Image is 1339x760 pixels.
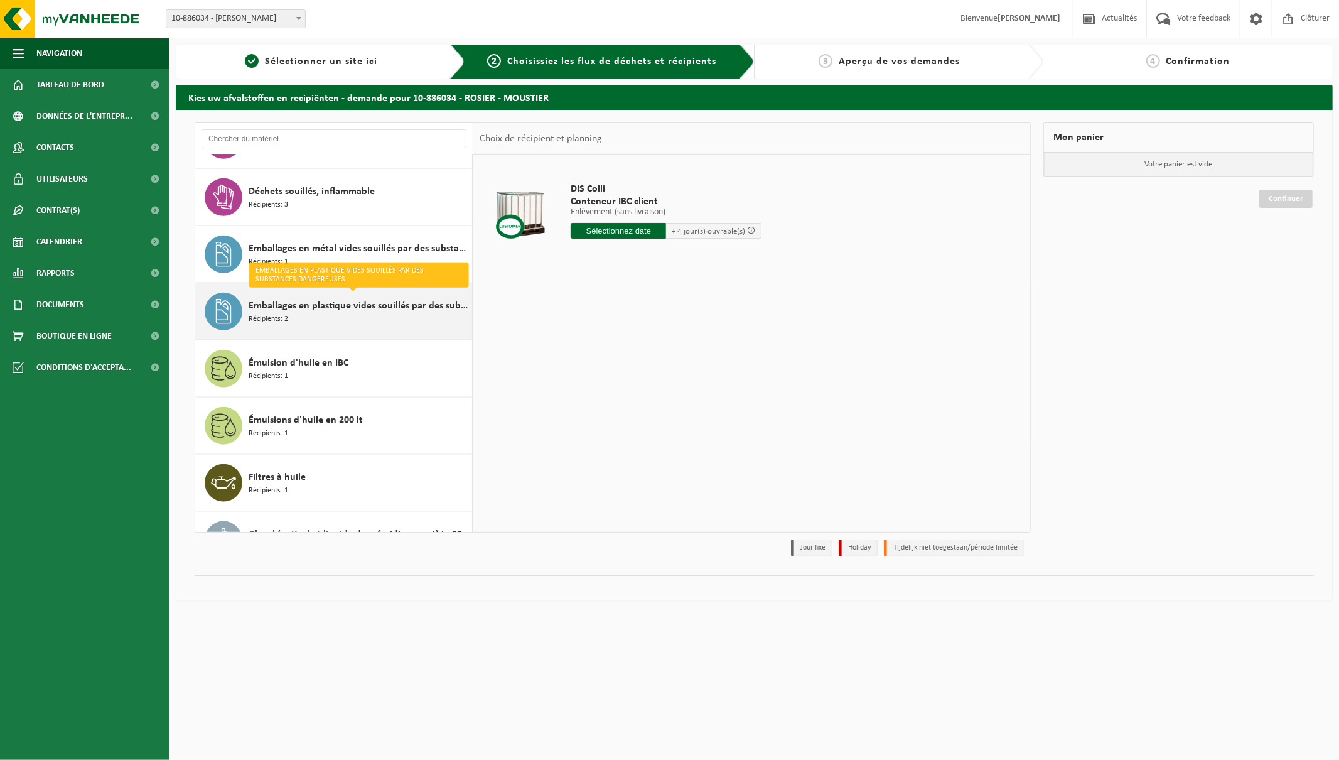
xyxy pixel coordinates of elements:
span: DIS Colli [571,183,761,195]
span: Conditions d'accepta... [36,352,131,383]
li: Holiday [839,540,878,556]
span: Confirmation [1166,57,1230,67]
span: Utilisateurs [36,163,88,195]
a: Continuer [1259,190,1313,208]
button: Emballages en métal vides souillés par des substances dangereuses Récipients: 1 [195,226,473,283]
span: Récipients: 1 [249,256,288,268]
span: Navigation [36,38,82,69]
span: Récipients: 1 [249,371,288,383]
span: Emballages en métal vides souillés par des substances dangereuses [249,241,469,256]
span: Boutique en ligne [36,320,112,352]
span: Récipients: 1 [249,485,288,497]
button: Déchets souillés, inflammable Récipients: 3 [195,169,473,226]
input: Sélectionnez date [571,223,666,239]
span: Choisissiez les flux de déchets et récipients [507,57,716,67]
li: Tijdelijk niet toegestaan/période limitée [884,540,1024,556]
span: 2 [487,54,501,68]
button: Émulsion d'huile en IBC Récipients: 1 [195,340,473,398]
span: Contacts [36,132,74,163]
span: Récipients: 1 [249,428,288,440]
span: Déchets souillés, inflammable [249,184,375,199]
button: Glycol (antigel et liquide de refroidissement) in 200l [195,512,473,569]
li: Jour fixe [791,540,832,556]
span: Documents [36,289,84,320]
span: Aperçu de vos demandes [839,57,960,67]
p: Votre panier est vide [1044,153,1313,176]
span: Émulsion d'huile en IBC [249,356,348,371]
input: Chercher du matériel [202,129,466,148]
a: 1Sélectionner un site ici [182,54,440,69]
span: 10-886034 - ROSIER - MOUSTIER [166,10,305,28]
span: Calendrier [36,226,82,258]
span: Glycol (antigel et liquide de refroidissement) in 200l [249,527,469,542]
span: 4 [1146,54,1160,68]
strong: [PERSON_NAME] [998,14,1060,23]
span: 1 [245,54,259,68]
span: 3 [819,54,832,68]
button: Emballages en plastique vides souillés par des substances dangereuses Récipients: 2 [195,283,473,340]
span: Emballages en plastique vides souillés par des substances dangereuses [249,298,469,313]
span: Filtres à huile [249,470,306,485]
span: Contrat(s) [36,195,80,226]
button: Émulsions d'huile en 200 lt Récipients: 1 [195,398,473,455]
span: Rapports [36,258,75,289]
div: Mon panier [1043,122,1314,153]
span: Récipients: 2 [249,313,288,325]
span: Tableau de bord [36,69,104,100]
span: 10-886034 - ROSIER - MOUSTIER [166,9,306,28]
span: Récipients: 3 [249,199,288,211]
span: Données de l'entrepr... [36,100,132,132]
span: Sélectionner un site ici [265,57,377,67]
div: Choix de récipient et planning [473,123,608,155]
span: + 4 jour(s) ouvrable(s) [672,227,745,236]
p: Enlèvement (sans livraison) [571,208,761,217]
h2: Kies uw afvalstoffen en recipiënten - demande pour 10-886034 - ROSIER - MOUSTIER [176,85,1333,109]
button: Filtres à huile Récipients: 1 [195,455,473,512]
span: Conteneur IBC client [571,195,761,208]
span: Émulsions d'huile en 200 lt [249,413,363,428]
